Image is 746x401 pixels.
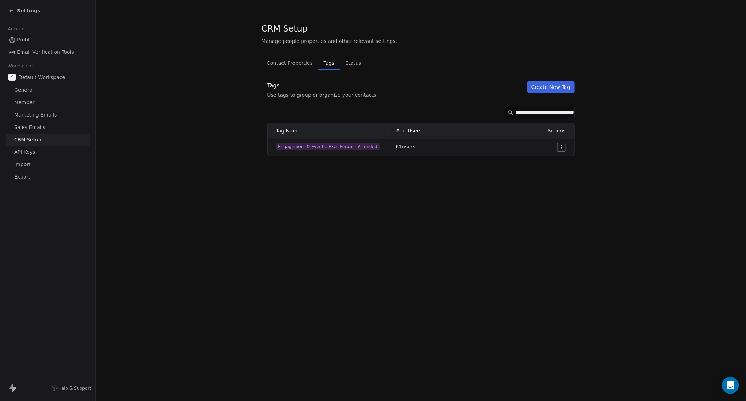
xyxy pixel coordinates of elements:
[14,86,34,94] span: General
[17,7,40,14] span: Settings
[6,84,90,96] a: General
[5,24,29,34] span: Account
[58,385,91,391] span: Help & Support
[262,38,397,45] span: Manage people properties and other relevant settings.
[262,23,308,34] span: CRM Setup
[18,74,65,81] span: Default Workspace
[6,159,90,170] a: Import
[17,49,74,56] span: Email Verification Tools
[276,128,301,134] span: Tag Name
[5,61,36,71] span: Workspace
[276,143,380,150] span: Engagement & Events: Exec Forum - Attended
[14,124,45,131] span: Sales Emails
[547,128,565,134] span: Actions
[527,81,575,93] button: Create New Tag
[267,81,376,90] div: Tags
[6,109,90,121] a: Marketing Emails
[14,111,57,119] span: Marketing Emails
[264,58,315,68] span: Contact Properties
[6,122,90,133] a: Sales Emails
[8,7,40,14] a: Settings
[6,146,90,158] a: API Keys
[6,134,90,146] a: CRM Setup
[14,148,35,156] span: API Keys
[14,136,41,143] span: CRM Setup
[6,97,90,108] a: Member
[6,34,90,46] a: Profile
[396,144,416,149] span: 61 users
[14,99,35,106] span: Member
[396,128,422,134] span: # of Users
[321,58,337,68] span: Tags
[14,173,30,181] span: Export
[8,74,16,81] img: L4%20logo%20thin%201.png
[343,58,364,68] span: Status
[17,36,33,44] span: Profile
[6,171,90,183] a: Export
[267,91,376,98] div: Use tags to group or organize your contacts
[51,385,91,391] a: Help & Support
[722,377,739,394] div: Open Intercom Messenger
[14,161,30,168] span: Import
[6,46,90,58] a: Email Verification Tools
